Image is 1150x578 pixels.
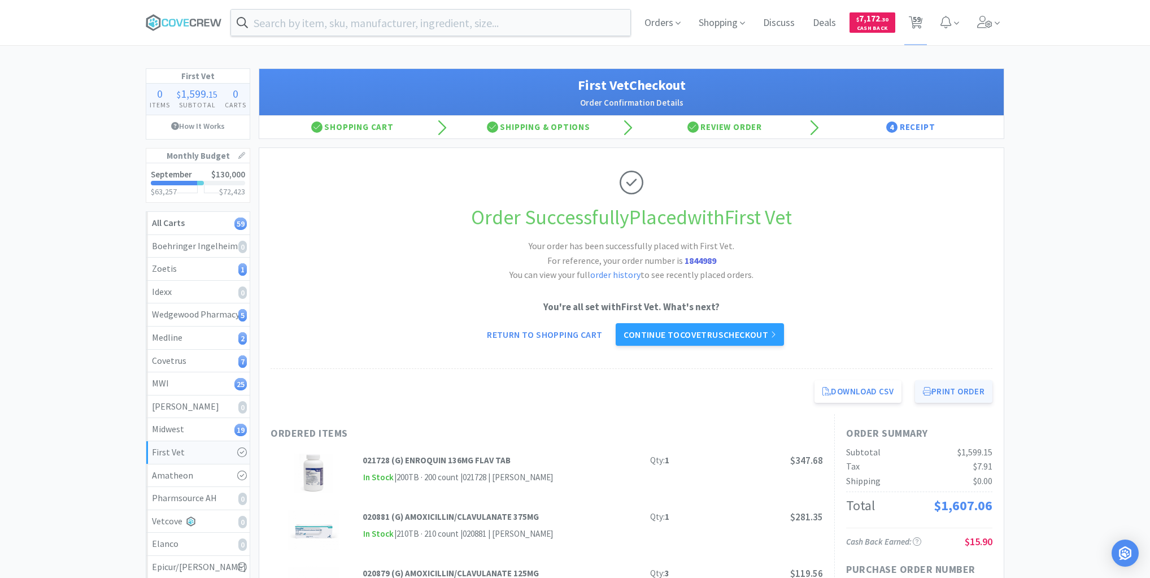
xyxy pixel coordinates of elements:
img: full [288,510,339,550]
a: Boehringer Ingelheim0 [146,235,250,258]
span: | 200TB · 200 count [394,472,459,483]
i: 19 [234,424,247,436]
span: | 210TB · 210 count [394,528,459,539]
div: | 020881 | [PERSON_NAME] [459,527,553,541]
span: $7.91 [973,460,992,472]
div: Shipping [846,474,881,489]
a: Deals [808,18,840,28]
a: Covetrus7 [146,350,250,373]
span: 7,172 [856,13,888,24]
a: Return to Shopping Cart [479,323,610,346]
div: Review Order [631,116,818,138]
div: . [173,88,221,99]
p: You're all set with First Vet . What's next? [271,299,992,315]
a: Zoetis1 [146,258,250,281]
div: Zoetis [152,262,244,276]
div: Total [846,495,875,516]
strong: 020881 (G) AMOXICILLIN/CLAVULANATE 375MG [363,511,539,522]
h3: $ [219,188,245,195]
div: Subtotal [846,445,881,460]
a: Discuss [759,18,799,28]
h1: Order Successfully Placed with First Vet [271,201,992,234]
div: | 021728 | [PERSON_NAME] [459,471,553,484]
span: In Stock [363,527,394,541]
span: 4 [886,121,898,133]
span: $347.68 [790,454,823,467]
h1: First Vet Checkout [271,75,992,96]
a: Pharmsource AH0 [146,487,250,510]
i: 2 [238,332,247,345]
i: 1 [238,263,247,276]
div: [PERSON_NAME] [152,399,244,414]
span: Cash Back Earned : [846,536,921,547]
div: Shopping Cart [259,116,446,138]
span: In Stock [363,471,394,485]
a: Elanco0 [146,533,250,556]
div: Covetrus [152,354,244,368]
strong: 1 [665,511,669,522]
a: Vetcove0 [146,510,250,533]
div: Qty: [650,454,669,467]
strong: 1844989 [685,255,716,266]
a: 59 [904,19,927,29]
h1: First Vet [146,69,250,84]
i: 0 [238,401,247,414]
strong: 021728 (G) ENROQUIN 136MG FLAV TAB [363,455,511,466]
span: $63,257 [151,186,177,197]
span: $1,607.06 [934,497,992,514]
span: $15.90 [965,535,992,548]
span: . 30 [880,16,888,23]
h4: Subtotal [173,99,221,110]
div: Wedgewood Pharmacy [152,307,244,322]
div: Elanco [152,537,244,551]
span: 0 [157,86,163,101]
i: 0 [238,516,247,528]
h2: Order Confirmation Details [271,96,992,110]
a: Midwest19 [146,418,250,441]
a: How It Works [146,115,250,137]
div: Vetcove [152,514,244,529]
h1: Ordered Items [271,425,609,442]
div: Pharmsource AH [152,491,244,506]
h1: Purchase Order Number [846,562,975,578]
a: [PERSON_NAME]0 [146,396,250,419]
strong: 1 [665,455,669,466]
div: Open Intercom Messenger [1112,540,1139,567]
i: 59 [234,218,247,230]
a: Medline2 [146,327,250,350]
div: Amatheon [152,468,244,483]
span: Cash Back [856,25,888,33]
span: For reference, your order number is [547,255,716,266]
div: Qty: [650,510,669,524]
a: First Vet [146,441,250,464]
span: $281.35 [790,511,823,523]
div: Midwest [152,422,244,437]
div: Idexx [152,285,244,299]
div: Epicur/[PERSON_NAME] [152,560,244,575]
i: 0 [238,241,247,253]
h2: Your order has been successfully placed with First Vet. You can view your full to see recently pl... [462,239,801,283]
i: 7 [238,355,247,368]
div: First Vet [152,445,244,460]
div: Receipt [818,116,1004,138]
span: 0 [233,86,238,101]
a: MWI25 [146,372,250,396]
div: Boehringer Ingelheim [152,239,244,254]
h2: September [151,170,192,179]
i: 0 [238,538,247,551]
img: full [294,454,333,493]
span: 1,599 [181,86,206,101]
div: Tax [846,459,860,474]
h4: Items [146,99,173,110]
a: Download CSV [814,380,901,403]
h1: Monthly Budget [146,149,250,163]
h4: Carts [221,99,250,110]
span: $ [177,89,181,100]
i: 0 [238,493,247,505]
input: Search by item, sku, manufacturer, ingredient, size... [231,10,630,36]
h1: Order Summary [846,425,992,442]
i: 25 [234,378,247,390]
span: 72,423 [223,186,245,197]
a: All Carts59 [146,212,250,235]
div: Medline [152,331,244,345]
